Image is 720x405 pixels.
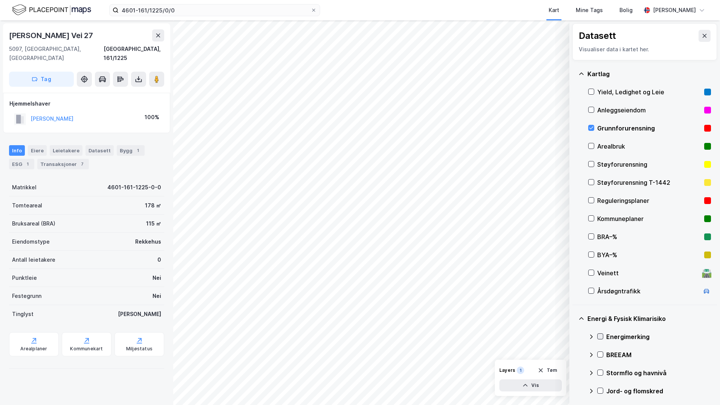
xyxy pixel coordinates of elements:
div: Eiendomstype [12,237,50,246]
div: Energi & Fysisk Klimarisiko [587,314,711,323]
input: Søk på adresse, matrikkel, gårdeiere, leietakere eller personer [119,5,311,16]
div: Støyforurensning [597,160,701,169]
div: Hjemmelshaver [9,99,164,108]
div: Yield, Ledighet og Leie [597,87,701,97]
div: Bolig [619,6,633,15]
div: BREEAM [606,350,711,359]
img: logo.f888ab2527a4732fd821a326f86c7f29.svg [12,3,91,17]
div: 1 [134,147,142,154]
div: Støyforurensning T-1442 [597,178,701,187]
div: 100% [145,113,159,122]
div: Antall leietakere [12,255,55,264]
div: Visualiser data i kartet her. [579,45,711,54]
button: Tag [9,72,74,87]
div: Miljøstatus [126,346,153,352]
div: 178 ㎡ [145,201,161,210]
div: Tinglyst [12,310,34,319]
div: Grunnforurensning [597,124,701,133]
div: 4601-161-1225-0-0 [107,183,161,192]
div: BYA–% [597,250,701,259]
div: 115 ㎡ [146,219,161,228]
button: Vis [499,379,562,391]
div: Anleggseiendom [597,106,701,115]
div: 1 [24,160,31,168]
div: Leietakere [50,145,82,156]
div: Rekkehus [135,237,161,246]
div: Årsdøgntrafikk [597,287,699,296]
div: [GEOGRAPHIC_DATA], 161/1225 [104,44,164,63]
div: [PERSON_NAME] [653,6,696,15]
div: Veinett [597,268,699,278]
div: Jord- og flomskred [606,387,711,396]
div: Bruksareal (BRA) [12,219,55,228]
div: Kommunekart [70,346,103,352]
div: Eiere [28,145,47,156]
div: Info [9,145,25,156]
div: 0 [157,255,161,264]
div: Arealplaner [20,346,47,352]
div: BRA–% [597,232,701,241]
div: Reguleringsplaner [597,196,701,205]
div: Punktleie [12,273,37,282]
div: 7 [78,160,86,168]
div: Energimerking [606,332,711,341]
div: 🛣️ [702,268,712,278]
div: Stormflo og havnivå [606,368,711,377]
div: [PERSON_NAME] Vei 27 [9,29,95,41]
div: Nei [153,291,161,301]
button: Tøm [533,364,562,376]
div: Tomteareal [12,201,42,210]
div: Layers [499,367,515,373]
div: Kartlag [587,69,711,78]
div: 5097, [GEOGRAPHIC_DATA], [GEOGRAPHIC_DATA] [9,44,104,63]
div: Kommuneplaner [597,214,701,223]
div: Transaksjoner [37,159,89,169]
div: ESG [9,159,34,169]
iframe: Chat Widget [682,369,720,405]
div: [PERSON_NAME] [118,310,161,319]
div: Mine Tags [576,6,603,15]
div: Festegrunn [12,291,41,301]
div: Datasett [85,145,114,156]
div: Matrikkel [12,183,37,192]
div: Bygg [117,145,145,156]
div: Kart [549,6,559,15]
div: 1 [517,367,524,374]
div: Nei [153,273,161,282]
div: Datasett [579,30,616,42]
div: Arealbruk [597,142,701,151]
